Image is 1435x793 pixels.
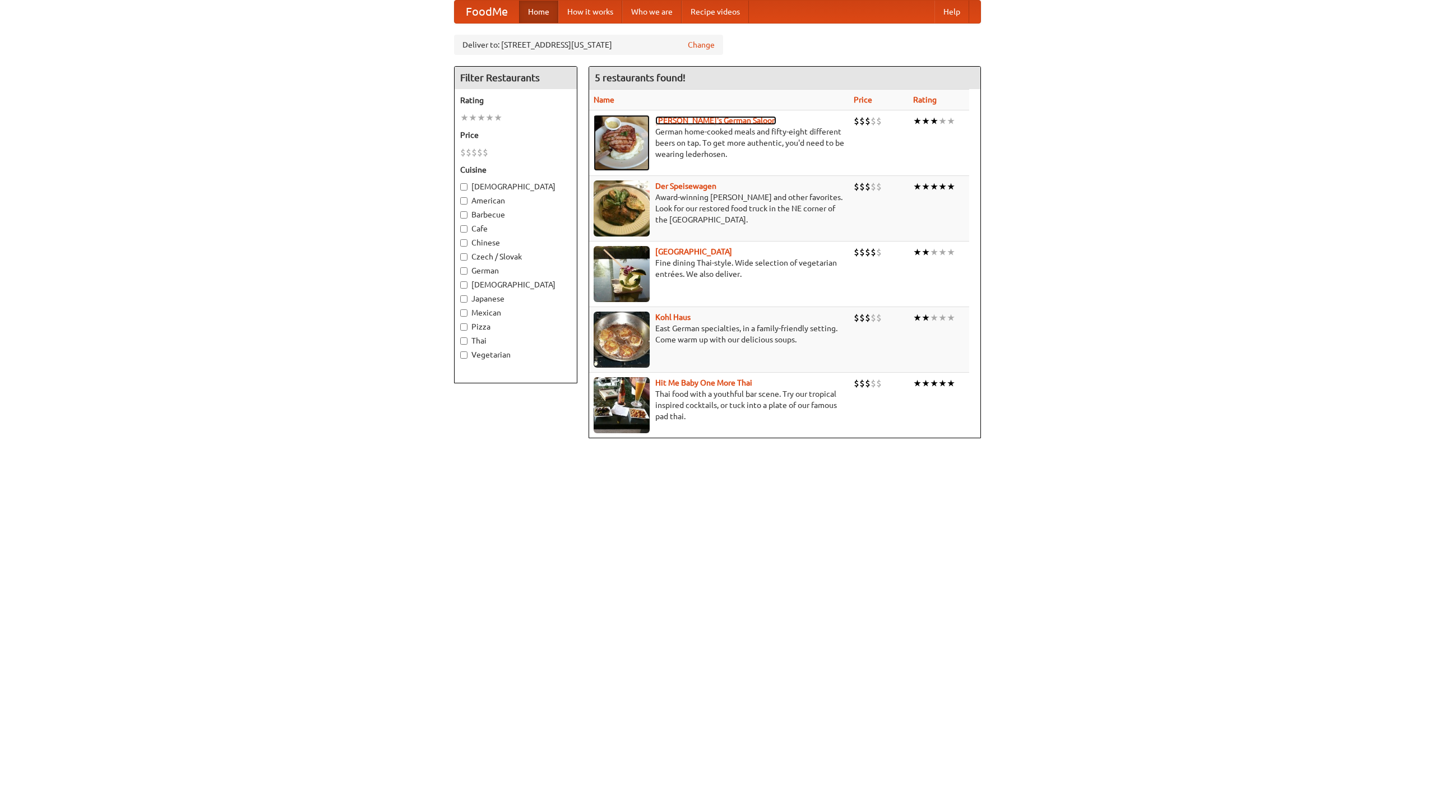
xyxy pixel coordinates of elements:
p: Thai food with a youthful bar scene. Try our tropical inspired cocktails, or tuck into a plate of... [594,388,845,422]
li: $ [854,246,859,258]
a: Change [688,39,715,50]
h5: Price [460,129,571,141]
li: ★ [494,112,502,124]
a: Hit Me Baby One More Thai [655,378,752,387]
li: ★ [469,112,477,124]
li: ★ [930,312,938,324]
label: Mexican [460,307,571,318]
li: $ [876,377,882,389]
a: Der Speisewagen [655,182,716,191]
li: ★ [913,312,922,324]
label: Chinese [460,237,571,248]
li: $ [876,180,882,193]
li: $ [854,115,859,127]
li: ★ [938,312,947,324]
label: Pizza [460,321,571,332]
li: $ [871,312,876,324]
a: Rating [913,95,937,104]
li: $ [876,246,882,258]
input: [DEMOGRAPHIC_DATA] [460,183,467,191]
label: Cafe [460,223,571,234]
label: Barbecue [460,209,571,220]
li: ★ [913,115,922,127]
input: Chinese [460,239,467,247]
p: German home-cooked meals and fifty-eight different beers on tap. To get more authentic, you'd nee... [594,126,845,160]
img: speisewagen.jpg [594,180,650,236]
input: Pizza [460,323,467,331]
li: $ [483,146,488,159]
a: [GEOGRAPHIC_DATA] [655,247,732,256]
li: $ [859,115,865,127]
img: kohlhaus.jpg [594,312,650,368]
li: $ [876,115,882,127]
li: $ [865,377,871,389]
label: [DEMOGRAPHIC_DATA] [460,181,571,192]
p: East German specialties, in a family-friendly setting. Come warm up with our delicious soups. [594,323,845,345]
img: satay.jpg [594,246,650,302]
label: American [460,195,571,206]
li: ★ [922,312,930,324]
label: Thai [460,335,571,346]
li: $ [871,180,876,193]
li: ★ [930,180,938,193]
li: $ [865,312,871,324]
li: $ [865,246,871,258]
li: ★ [938,180,947,193]
li: ★ [922,180,930,193]
a: Kohl Haus [655,313,691,322]
label: Vegetarian [460,349,571,360]
a: Help [934,1,969,23]
img: babythai.jpg [594,377,650,433]
li: $ [859,377,865,389]
li: $ [466,146,471,159]
li: $ [854,312,859,324]
h5: Rating [460,95,571,106]
input: Cafe [460,225,467,233]
li: $ [871,115,876,127]
li: $ [871,377,876,389]
input: Czech / Slovak [460,253,467,261]
a: How it works [558,1,622,23]
li: ★ [930,115,938,127]
li: ★ [485,112,494,124]
img: esthers.jpg [594,115,650,171]
li: ★ [477,112,485,124]
p: Award-winning [PERSON_NAME] and other favorites. Look for our restored food truck in the NE corne... [594,192,845,225]
label: German [460,265,571,276]
a: Price [854,95,872,104]
a: Recipe videos [682,1,749,23]
input: Mexican [460,309,467,317]
input: Vegetarian [460,351,467,359]
li: $ [871,246,876,258]
input: Barbecue [460,211,467,219]
a: Home [519,1,558,23]
a: Name [594,95,614,104]
li: $ [865,180,871,193]
label: Japanese [460,293,571,304]
li: ★ [460,112,469,124]
p: Fine dining Thai-style. Wide selection of vegetarian entrées. We also deliver. [594,257,845,280]
li: ★ [922,246,930,258]
input: German [460,267,467,275]
h4: Filter Restaurants [455,67,577,89]
ng-pluralize: 5 restaurants found! [595,72,686,83]
li: $ [854,180,859,193]
a: Who we are [622,1,682,23]
li: ★ [930,377,938,389]
div: Deliver to: [STREET_ADDRESS][US_STATE] [454,35,723,55]
li: ★ [947,377,955,389]
li: ★ [938,246,947,258]
li: ★ [947,312,955,324]
li: ★ [938,377,947,389]
li: ★ [913,246,922,258]
li: $ [854,377,859,389]
li: ★ [913,377,922,389]
a: [PERSON_NAME]'s German Saloon [655,116,776,125]
h5: Cuisine [460,164,571,175]
li: ★ [930,246,938,258]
